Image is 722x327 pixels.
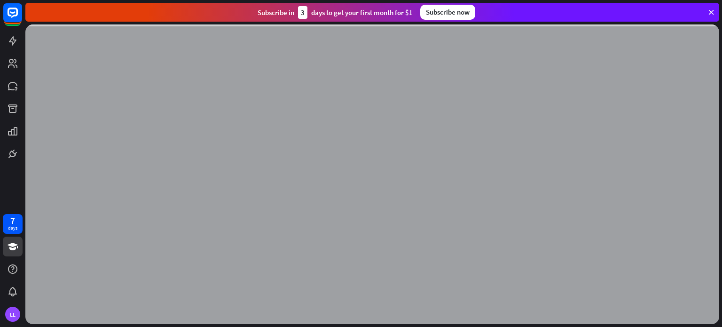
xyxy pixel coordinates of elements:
div: Subscribe now [420,5,475,20]
a: 7 days [3,214,23,234]
div: Subscribe in days to get your first month for $1 [258,6,413,19]
div: days [8,225,17,231]
div: 7 [10,216,15,225]
div: 3 [298,6,307,19]
div: LL [5,307,20,322]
